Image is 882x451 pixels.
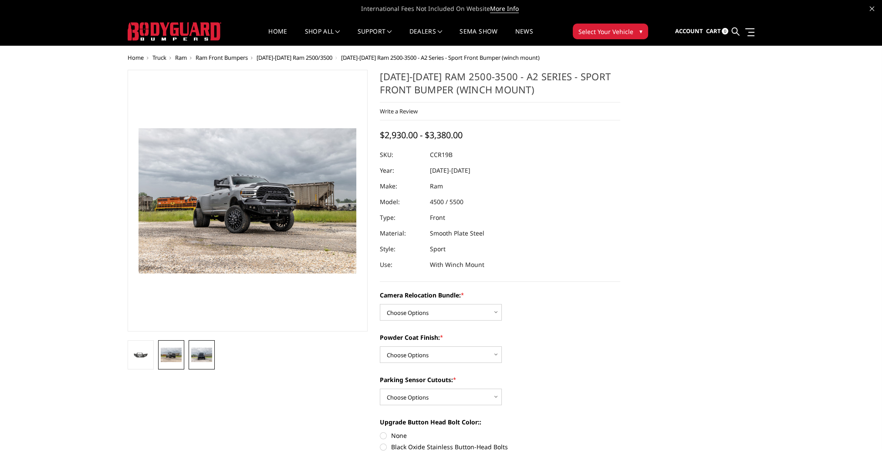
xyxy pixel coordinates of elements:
span: Account [675,27,703,35]
dt: Use: [380,257,423,273]
dt: Style: [380,241,423,257]
a: Ram Front Bumpers [196,54,248,61]
img: 2019-2025 Ram 2500-3500 - A2 Series - Sport Front Bumper (winch mount) [130,350,151,360]
a: Truck [152,54,166,61]
dd: [DATE]-[DATE] [430,163,470,178]
h1: [DATE]-[DATE] Ram 2500-3500 - A2 Series - Sport Front Bumper (winch mount) [380,70,620,102]
a: Account [675,20,703,43]
dd: CCR19B [430,147,453,163]
dd: Sport [430,241,446,257]
dd: Ram [430,178,443,194]
span: 0 [722,28,728,34]
span: ▾ [639,27,642,36]
a: More Info [490,4,519,13]
a: [DATE]-[DATE] Ram 2500/3500 [257,54,332,61]
dt: Model: [380,194,423,210]
dd: Front [430,210,445,225]
span: [DATE]-[DATE] Ram 2500-3500 - A2 Series - Sport Front Bumper (winch mount) [341,54,540,61]
dt: Material: [380,225,423,241]
a: 2019-2025 Ram 2500-3500 - A2 Series - Sport Front Bumper (winch mount) [128,70,368,331]
span: $2,930.00 - $3,380.00 [380,129,463,141]
a: SEMA Show [460,28,497,45]
dd: Smooth Plate Steel [430,225,484,241]
a: Home [128,54,144,61]
dt: Make: [380,178,423,194]
a: News [515,28,533,45]
dd: With Winch Mount [430,257,484,273]
label: Powder Coat Finish: [380,333,620,342]
dt: SKU: [380,147,423,163]
dt: Year: [380,163,423,178]
span: Select Your Vehicle [578,27,633,36]
span: Cart [706,27,720,35]
img: 2019-2025 Ram 2500-3500 - A2 Series - Sport Front Bumper (winch mount) [161,348,182,362]
label: Upgrade Button Head Bolt Color:: [380,417,620,427]
a: Write a Review [380,107,418,115]
label: Parking Sensor Cutouts: [380,375,620,384]
button: Select Your Vehicle [573,24,648,39]
img: BODYGUARD BUMPERS [128,22,221,41]
dd: 4500 / 5500 [430,194,463,210]
a: Cart 0 [706,20,728,43]
img: 2019-2025 Ram 2500-3500 - A2 Series - Sport Front Bumper (winch mount) [191,348,212,362]
label: Camera Relocation Bundle: [380,290,620,300]
a: Home [268,28,287,45]
label: None [380,431,620,440]
a: shop all [305,28,340,45]
a: Support [358,28,392,45]
a: Dealers [409,28,443,45]
iframe: Chat Widget [838,409,882,451]
dt: Type: [380,210,423,225]
a: Ram [175,54,187,61]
